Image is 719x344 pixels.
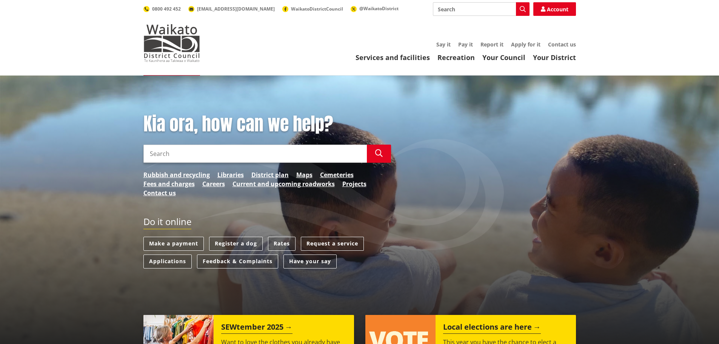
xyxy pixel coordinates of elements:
a: 0800 492 452 [143,6,181,12]
h2: Local elections are here [443,322,541,334]
a: WaikatoDistrictCouncil [282,6,343,12]
a: Cemeteries [320,170,354,179]
a: [EMAIL_ADDRESS][DOMAIN_NAME] [188,6,275,12]
h2: Do it online [143,216,191,230]
a: @WaikatoDistrict [351,5,399,12]
span: WaikatoDistrictCouncil [291,6,343,12]
a: Services and facilities [356,53,430,62]
a: Make a payment [143,237,204,251]
span: 0800 492 452 [152,6,181,12]
a: Rubbish and recycling [143,170,210,179]
a: Fees and charges [143,179,195,188]
a: Register a dog [209,237,263,251]
span: @WaikatoDistrict [359,5,399,12]
a: Applications [143,255,192,268]
a: Projects [342,179,366,188]
input: Search input [143,145,367,163]
a: Libraries [217,170,244,179]
a: Request a service [301,237,364,251]
a: Report it [480,41,503,48]
a: Maps [296,170,313,179]
h2: SEWtember 2025 [221,322,293,334]
a: Contact us [143,188,176,197]
h1: Kia ora, how can we help? [143,113,391,135]
img: Waikato District Council - Te Kaunihera aa Takiwaa o Waikato [143,24,200,62]
a: Feedback & Complaints [197,255,278,268]
a: Rates [268,237,296,251]
a: Recreation [437,53,475,62]
a: District plan [251,170,289,179]
a: Your Council [482,53,525,62]
a: Say it [436,41,451,48]
a: Have your say [283,255,337,268]
input: Search input [433,2,530,16]
span: [EMAIL_ADDRESS][DOMAIN_NAME] [197,6,275,12]
a: Current and upcoming roadworks [232,179,335,188]
a: Apply for it [511,41,540,48]
a: Contact us [548,41,576,48]
a: Careers [202,179,225,188]
a: Account [533,2,576,16]
a: Pay it [458,41,473,48]
a: Your District [533,53,576,62]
